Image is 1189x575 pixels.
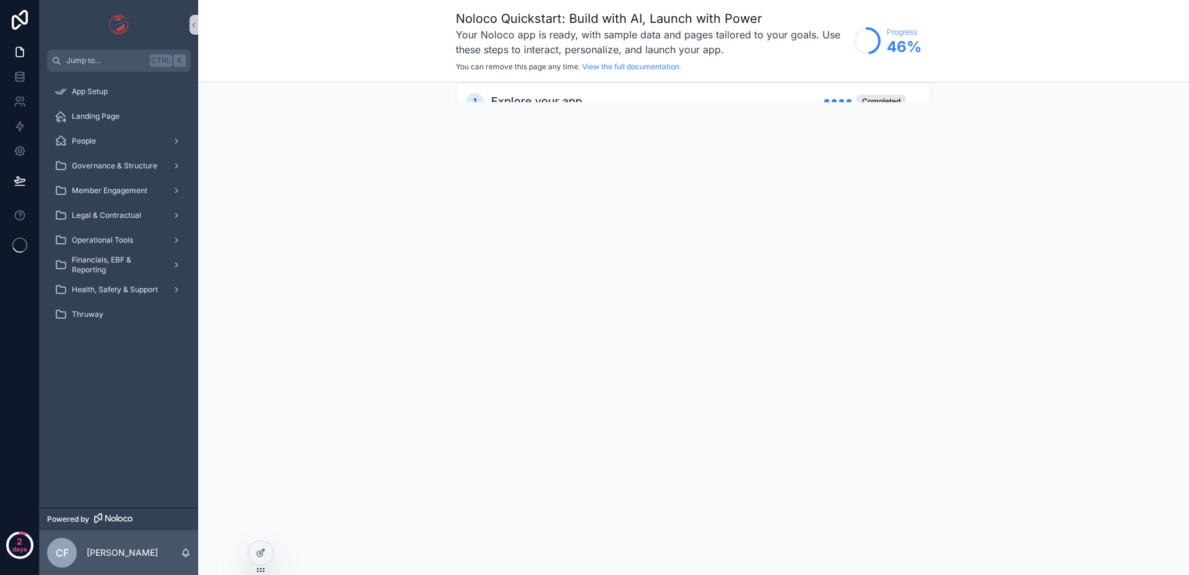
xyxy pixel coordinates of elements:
[47,80,191,103] a: App Setup
[47,155,191,177] a: Governance & Structure
[47,303,191,326] a: Thruway
[109,15,129,35] img: App logo
[72,255,162,275] span: Financials, EBF & Reporting
[456,27,847,57] h3: Your Noloco app is ready, with sample data and pages tailored to your goals. Use these steps to i...
[456,62,580,71] span: You can remove this page any time.
[87,547,158,559] p: [PERSON_NAME]
[17,535,22,548] p: 2
[175,56,185,66] span: K
[47,50,191,72] button: Jump to...CtrlK
[72,136,96,146] span: People
[47,279,191,301] a: Health, Safety & Support
[40,508,198,530] a: Powered by
[47,514,89,524] span: Powered by
[72,161,157,171] span: Governance & Structure
[887,27,921,37] span: Progress
[582,62,681,71] a: View the full documentation.
[47,204,191,227] a: Legal & Contractual
[47,130,191,152] a: People
[887,37,921,57] span: 46 %
[72,111,120,121] span: Landing Page
[72,235,133,245] span: Operational Tools
[56,545,69,560] span: CF
[47,229,191,251] a: Operational Tools
[47,179,191,202] a: Member Engagement
[47,105,191,128] a: Landing Page
[72,186,147,196] span: Member Engagement
[72,309,103,319] span: Thruway
[456,10,847,27] h1: Noloco Quickstart: Build with AI, Launch with Power
[12,540,27,558] p: days
[47,254,191,276] a: Financials, EBF & Reporting
[72,210,141,220] span: Legal & Contractual
[66,56,145,66] span: Jump to...
[40,72,198,342] div: scrollable content
[72,285,158,295] span: Health, Safety & Support
[72,87,108,97] span: App Setup
[150,54,172,67] span: Ctrl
